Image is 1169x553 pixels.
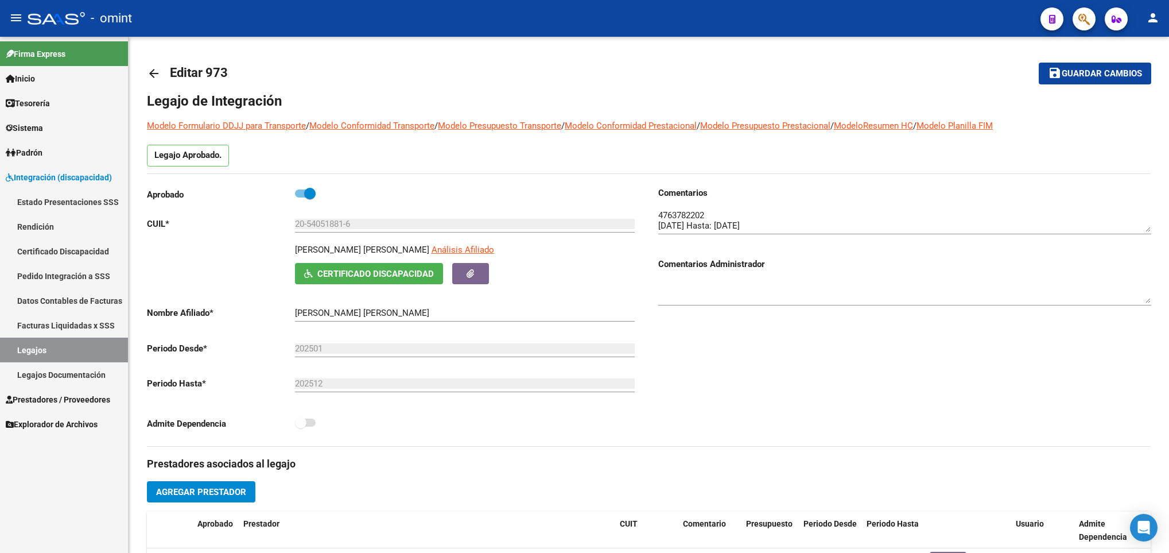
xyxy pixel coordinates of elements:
[9,11,23,25] mat-icon: menu
[147,188,295,201] p: Aprobado
[147,456,1151,472] h3: Prestadores asociados al legajo
[683,519,726,528] span: Comentario
[862,512,925,550] datatable-header-cell: Periodo Hasta
[620,519,638,528] span: CUIT
[615,512,678,550] datatable-header-cell: CUIT
[317,269,434,279] span: Certificado Discapacidad
[147,218,295,230] p: CUIL
[295,243,429,256] p: [PERSON_NAME] [PERSON_NAME]
[1079,519,1127,542] span: Admite Dependencia
[309,121,434,131] a: Modelo Conformidad Transporte
[916,121,993,131] a: Modelo Planilla FIM
[565,121,697,131] a: Modelo Conformidad Prestacional
[1074,512,1137,550] datatable-header-cell: Admite Dependencia
[170,65,228,80] span: Editar 973
[1039,63,1151,84] button: Guardar cambios
[147,481,255,502] button: Agregar Prestador
[1062,69,1142,79] span: Guardar cambios
[6,393,110,406] span: Prestadores / Proveedores
[6,72,35,85] span: Inicio
[6,146,42,159] span: Padrón
[799,512,862,550] datatable-header-cell: Periodo Desde
[91,6,132,31] span: - omint
[700,121,830,131] a: Modelo Presupuesto Prestacional
[197,519,233,528] span: Aprobado
[239,512,615,550] datatable-header-cell: Prestador
[1011,512,1074,550] datatable-header-cell: Usuario
[867,519,919,528] span: Periodo Hasta
[658,258,1151,270] h3: Comentarios Administrador
[741,512,799,550] datatable-header-cell: Presupuesto
[438,121,561,131] a: Modelo Presupuesto Transporte
[147,342,295,355] p: Periodo Desde
[746,519,793,528] span: Presupuesto
[147,377,295,390] p: Periodo Hasta
[147,307,295,319] p: Nombre Afiliado
[147,67,161,80] mat-icon: arrow_back
[6,48,65,60] span: Firma Express
[6,418,98,431] span: Explorador de Archivos
[147,92,1151,110] h1: Legajo de Integración
[1048,66,1062,80] mat-icon: save
[1130,514,1158,542] div: Open Intercom Messenger
[6,97,50,110] span: Tesorería
[147,145,229,167] p: Legajo Aprobado.
[147,121,306,131] a: Modelo Formulario DDJJ para Transporte
[295,263,443,284] button: Certificado Discapacidad
[1146,11,1160,25] mat-icon: person
[156,487,246,497] span: Agregar Prestador
[147,417,295,430] p: Admite Dependencia
[658,187,1151,199] h3: Comentarios
[803,519,857,528] span: Periodo Desde
[6,171,112,184] span: Integración (discapacidad)
[243,519,279,528] span: Prestador
[432,245,494,255] span: Análisis Afiliado
[193,512,239,550] datatable-header-cell: Aprobado
[6,122,43,134] span: Sistema
[678,512,741,550] datatable-header-cell: Comentario
[834,121,913,131] a: ModeloResumen HC
[1016,519,1044,528] span: Usuario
